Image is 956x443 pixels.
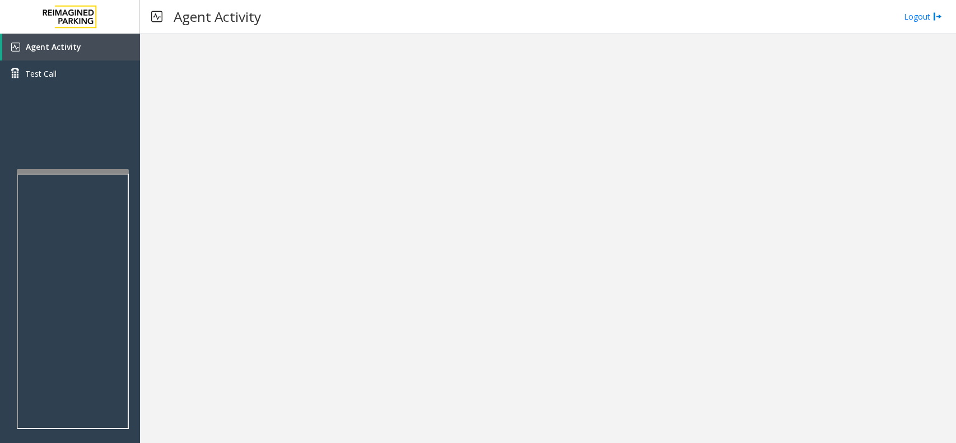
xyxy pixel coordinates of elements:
[904,11,942,22] a: Logout
[11,43,20,52] img: 'icon'
[25,68,57,80] span: Test Call
[151,3,162,30] img: pageIcon
[2,34,140,60] a: Agent Activity
[933,11,942,22] img: logout
[26,41,81,52] span: Agent Activity
[168,3,267,30] h3: Agent Activity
